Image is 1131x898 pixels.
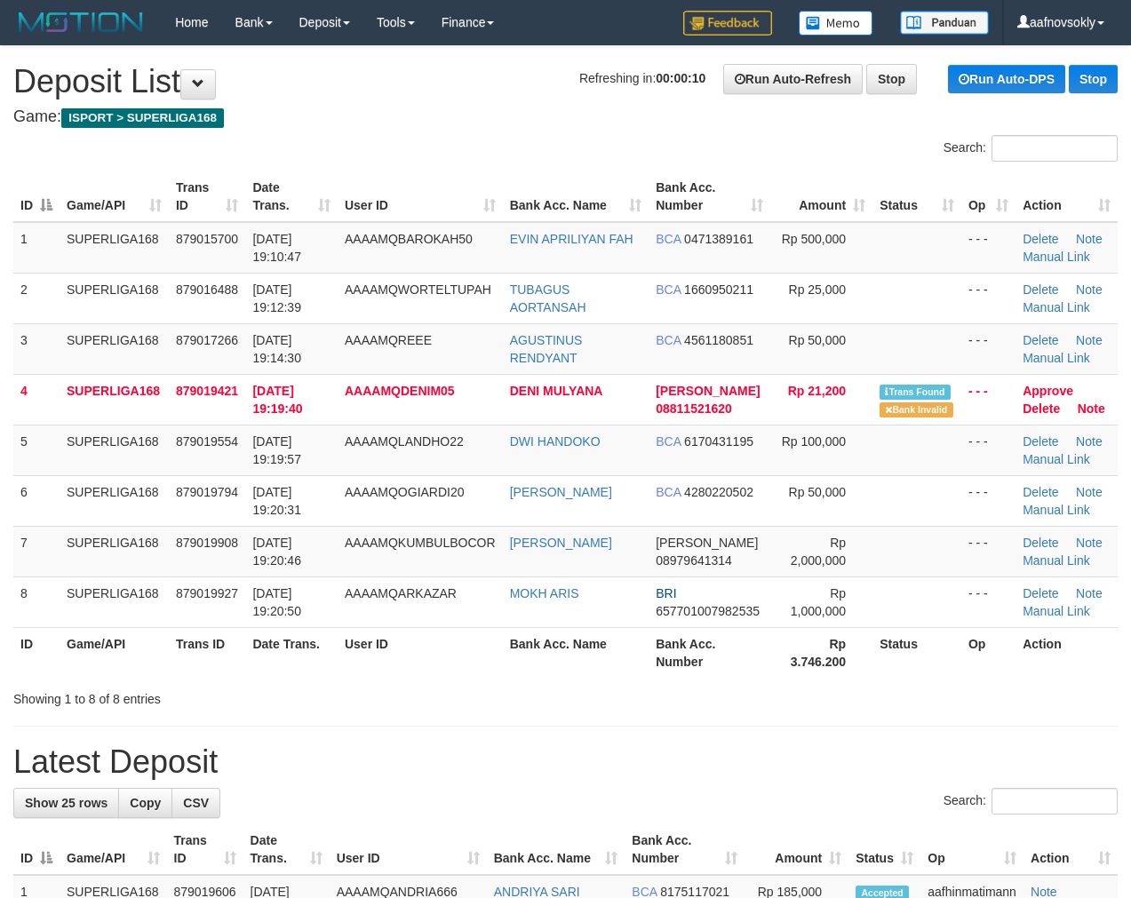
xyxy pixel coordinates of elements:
span: Similar transaction found [880,385,951,400]
span: CSV [183,796,209,810]
span: Copy 08979641314 to clipboard [656,553,732,568]
span: Refreshing in: [579,71,705,85]
th: Game/API [60,627,169,678]
span: AAAAMQKUMBULBOCOR [345,536,496,550]
td: SUPERLIGA168 [60,374,169,425]
input: Search: [992,788,1118,815]
th: Status [872,627,961,678]
span: AAAAMQDENIM05 [345,384,455,398]
img: MOTION_logo.png [13,9,148,36]
div: Showing 1 to 8 of 8 entries [13,683,458,708]
td: - - - [961,374,1016,425]
span: [PERSON_NAME] [656,384,760,398]
th: ID: activate to sort column descending [13,171,60,222]
span: AAAAMQLANDHO22 [345,434,464,449]
th: Rp 3.746.200 [770,627,872,678]
span: Rp 100,000 [782,434,846,449]
span: Copy 657701007982535 to clipboard [656,604,760,618]
span: AAAAMQWORTELTUPAH [345,282,491,297]
a: Manual Link [1023,553,1090,568]
td: 3 [13,323,60,374]
a: Note [1076,434,1103,449]
th: Bank Acc. Number: activate to sort column ascending [649,171,770,222]
a: Delete [1023,485,1058,499]
span: BCA [656,282,681,297]
a: Manual Link [1023,250,1090,264]
span: [DATE] 19:12:39 [252,282,301,314]
a: Manual Link [1023,351,1090,365]
span: 879019908 [176,536,238,550]
img: Button%20Memo.svg [799,11,873,36]
th: Op [961,627,1016,678]
a: Note [1076,333,1103,347]
th: ID [13,627,60,678]
span: 879019927 [176,586,238,600]
span: 879015700 [176,232,238,246]
a: Delete [1023,586,1058,600]
span: BRI [656,586,676,600]
h1: Latest Deposit [13,744,1118,780]
a: Run Auto-Refresh [723,64,863,94]
span: [DATE] 19:19:57 [252,434,301,466]
input: Search: [992,135,1118,162]
td: - - - [961,323,1016,374]
td: SUPERLIGA168 [60,526,169,576]
span: [DATE] 19:19:40 [252,384,302,416]
span: BCA [656,434,681,449]
a: Show 25 rows [13,788,119,818]
span: 879016488 [176,282,238,297]
th: Action: activate to sort column ascending [1016,171,1118,222]
th: Action [1016,627,1118,678]
a: AGUSTINUS RENDYANT [510,333,583,365]
span: Copy 0471389161 to clipboard [684,232,753,246]
a: Note [1076,232,1103,246]
span: [DATE] 19:10:47 [252,232,301,264]
th: Trans ID: activate to sort column ascending [169,171,245,222]
span: AAAAMQOGIARDI20 [345,485,465,499]
th: User ID: activate to sort column ascending [338,171,503,222]
span: Bank is not match [880,402,952,417]
th: Status: activate to sort column ascending [872,171,961,222]
label: Search: [944,788,1118,815]
span: Copy 1660950211 to clipboard [684,282,753,297]
span: Show 25 rows [25,796,108,810]
td: - - - [961,273,1016,323]
span: Copy [130,796,161,810]
a: Note [1078,401,1105,416]
a: Stop [1069,65,1118,93]
a: DWI HANDOKO [510,434,601,449]
a: Manual Link [1023,503,1090,517]
a: Note [1076,485,1103,499]
th: User ID: activate to sort column ascending [330,824,487,875]
td: SUPERLIGA168 [60,475,169,526]
th: Status: activate to sort column ascending [848,824,920,875]
td: 1 [13,222,60,274]
span: Rp 1,000,000 [791,586,846,618]
label: Search: [944,135,1118,162]
a: Run Auto-DPS [948,65,1065,93]
span: AAAAMQBAROKAH50 [345,232,473,246]
a: Manual Link [1023,452,1090,466]
span: Copy 4280220502 to clipboard [684,485,753,499]
a: TUBAGUS AORTANSAH [510,282,586,314]
th: User ID [338,627,503,678]
span: ISPORT > SUPERLIGA168 [61,108,224,128]
td: 5 [13,425,60,475]
th: Game/API: activate to sort column ascending [60,824,167,875]
th: Date Trans.: activate to sort column ascending [245,171,338,222]
a: Delete [1023,333,1058,347]
a: EVIN APRILIYAN FAH [510,232,633,246]
a: Note [1076,586,1103,600]
span: Rp 50,000 [789,485,847,499]
span: 879019794 [176,485,238,499]
th: Date Trans. [245,627,338,678]
a: Delete [1023,232,1058,246]
a: Manual Link [1023,300,1090,314]
span: [DATE] 19:20:46 [252,536,301,568]
td: - - - [961,475,1016,526]
span: Rp 21,200 [788,384,846,398]
td: 8 [13,576,60,627]
th: Bank Acc. Name: activate to sort column ascending [487,824,625,875]
a: Delete [1023,536,1058,550]
span: Rp 500,000 [782,232,846,246]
